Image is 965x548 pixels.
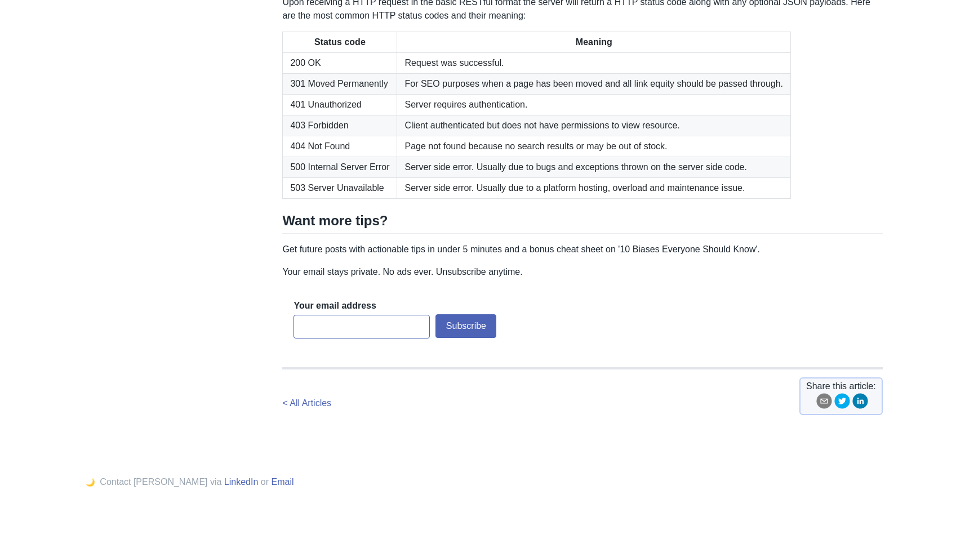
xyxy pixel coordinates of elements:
[397,157,791,177] td: Server side error. Usually due to bugs and exceptions thrown on the server side code.
[397,94,791,115] td: Server requires authentication.
[816,393,832,413] button: email
[806,380,876,393] span: Share this article:
[283,32,397,52] th: Status code
[100,477,221,487] span: Contact [PERSON_NAME] via
[283,115,397,136] td: 403 Forbidden
[397,177,791,198] td: Server side error. Usually due to a platform hosting, overload and maintenance issue.
[852,393,868,413] button: linkedin
[82,478,99,487] button: 🌙
[293,300,376,312] label: Your email address
[282,243,882,256] p: Get future posts with actionable tips in under 5 minutes and a bonus cheat sheet on '10 Biases Ev...
[282,212,882,234] h2: Want more tips?
[282,265,882,279] p: Your email stays private. No ads ever. Unsubscribe anytime.
[435,314,496,338] button: Subscribe
[283,52,397,73] td: 200 OK
[397,32,791,52] th: Meaning
[283,136,397,157] td: 404 Not Found
[272,477,294,487] a: Email
[397,52,791,73] td: Request was successful.
[282,398,331,408] a: < All Articles
[283,157,397,177] td: 500 Internal Server Error
[283,94,397,115] td: 401 Unauthorized
[397,136,791,157] td: Page not found because no search results or may be out of stock.
[834,393,850,413] button: twitter
[397,115,791,136] td: Client authenticated but does not have permissions to view resource.
[283,73,397,94] td: 301 Moved Permanently
[224,477,259,487] a: LinkedIn
[397,73,791,94] td: For SEO purposes when a page has been moved and all link equity should be passed through.
[261,477,269,487] span: or
[283,177,397,198] td: 503 Server Unavailable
